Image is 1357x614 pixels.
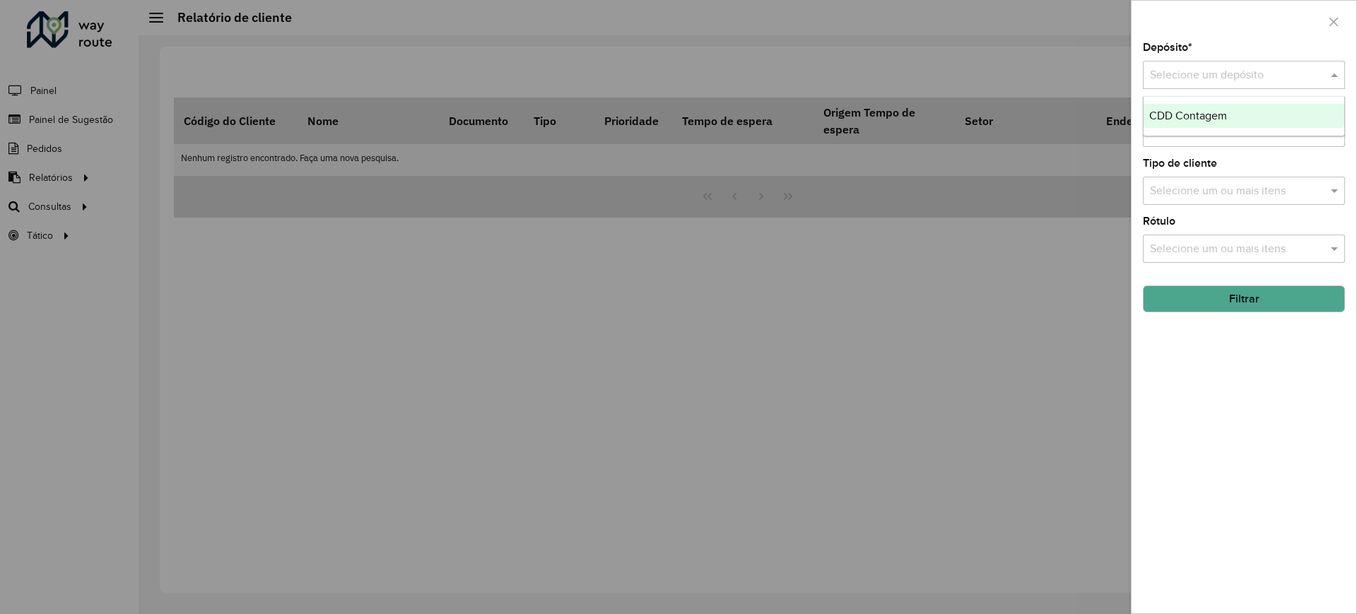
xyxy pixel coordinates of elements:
[1149,110,1227,122] span: CDD Contagem
[1143,96,1345,136] ng-dropdown-panel: Options list
[1143,213,1175,230] label: Rótulo
[1143,155,1217,172] label: Tipo de cliente
[1143,39,1192,56] label: Depósito
[1143,285,1345,312] button: Filtrar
